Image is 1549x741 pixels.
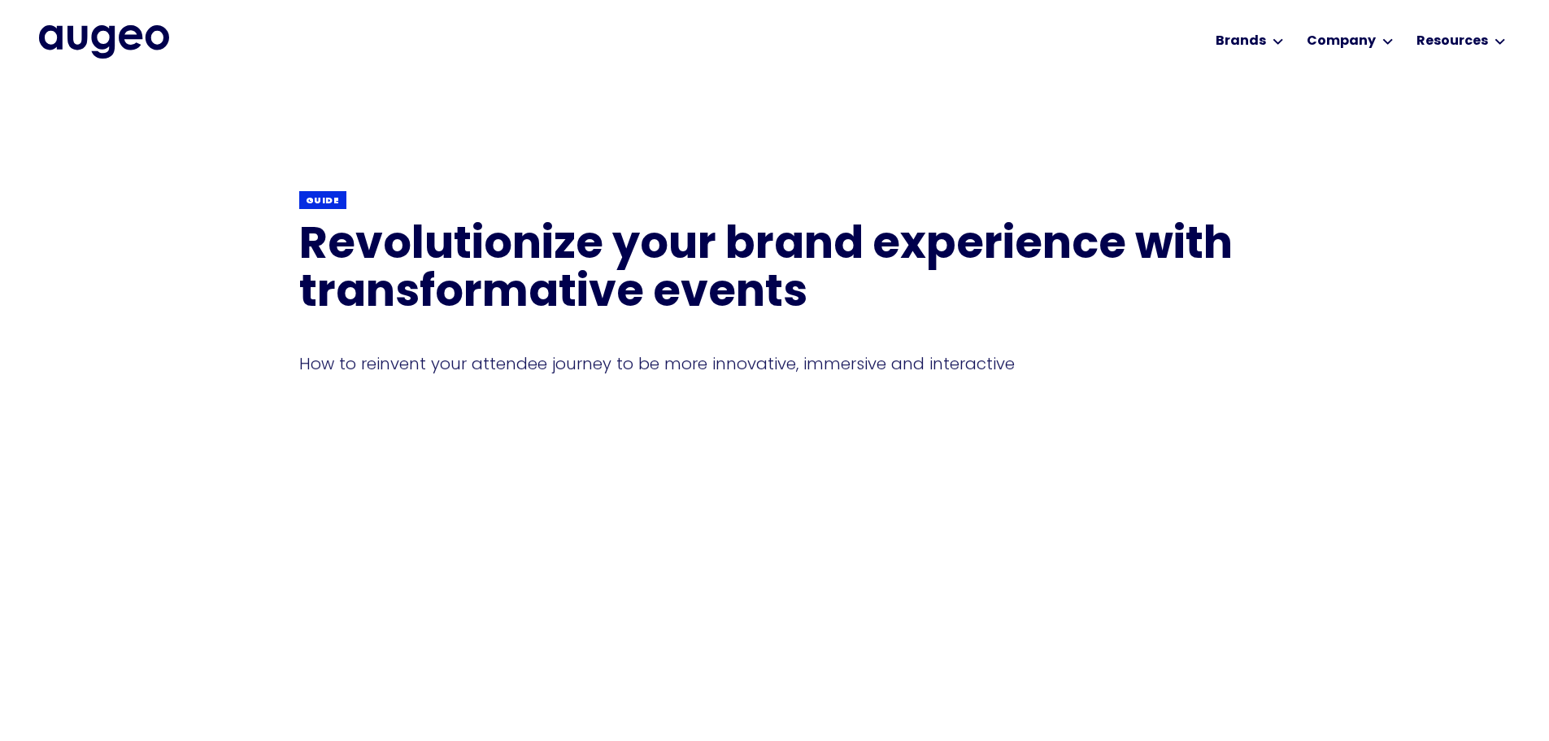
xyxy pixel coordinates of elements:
div: Guide [306,195,340,207]
div: Resources [1416,32,1488,51]
div: Brands [1216,32,1266,51]
div: How to reinvent your attendee journey to be more innovative, immersive and interactive [299,352,1251,375]
a: home [39,25,169,58]
img: Augeo's full logo in midnight blue. [39,25,169,58]
div: Company [1307,32,1376,51]
h1: Revolutionize your brand experience with transformative events [299,223,1251,320]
